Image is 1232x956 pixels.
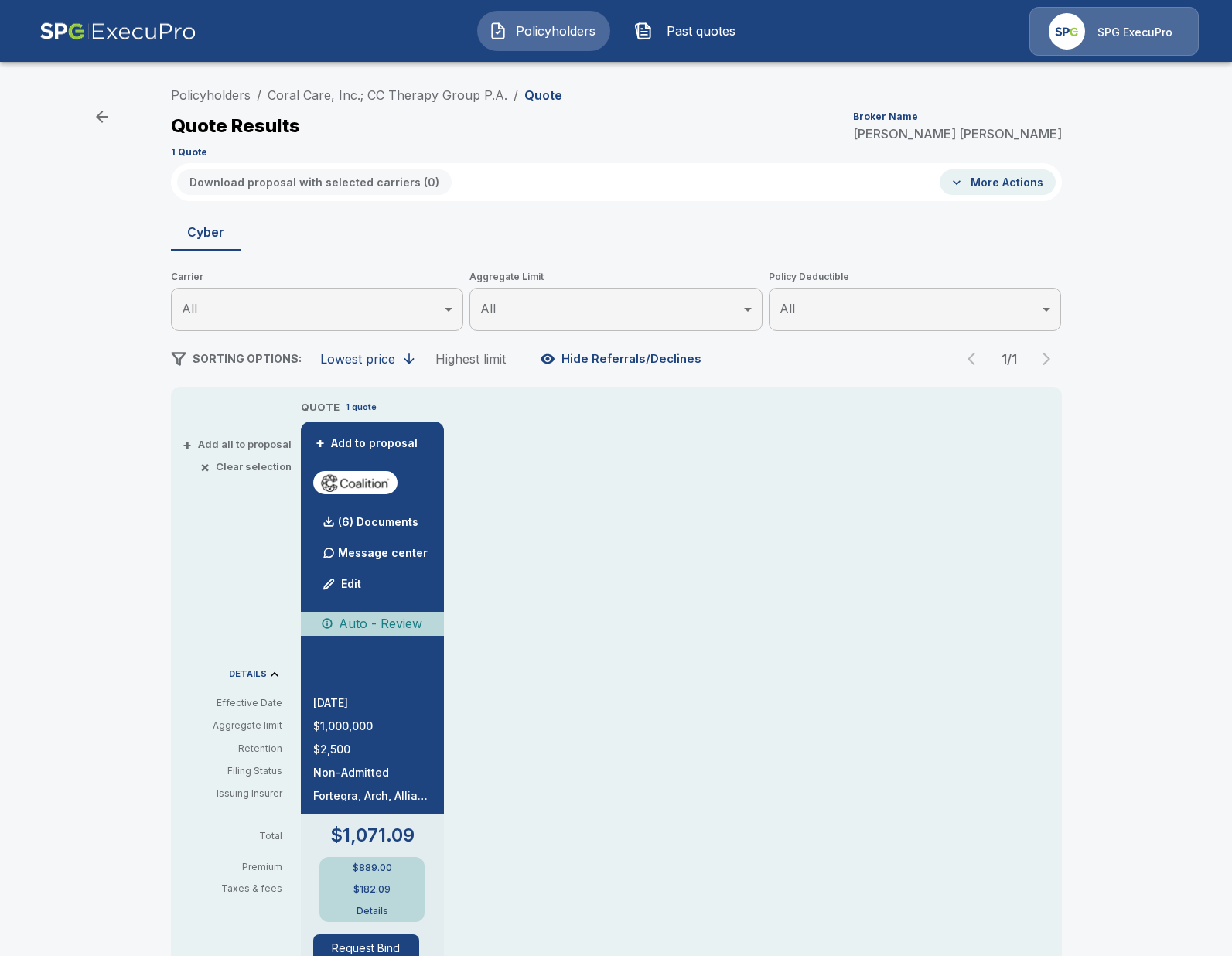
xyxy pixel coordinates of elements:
[338,545,428,561] p: Message center
[313,435,421,452] button: +Add to proposal
[183,862,295,872] p: Premium
[182,301,197,316] span: All
[39,7,196,56] img: AA Logo
[171,213,241,251] button: Cyber
[489,22,507,40] img: Policyholders Icon
[200,462,210,472] span: ×
[313,721,432,732] p: $1,000,000
[257,86,261,104] li: /
[338,517,418,528] p: (6) Documents
[477,11,610,51] button: Policyholders IconPolicyholders
[514,86,518,104] li: /
[186,439,292,449] button: +Add all to proposal
[171,86,562,104] nav: breadcrumb
[780,301,795,316] span: All
[435,351,506,367] div: Highest limit
[320,351,395,367] div: Lowest price
[659,22,744,40] span: Past quotes
[229,670,267,678] p: DETAILS
[313,744,432,755] p: $2,500
[940,169,1056,195] button: More Actions
[469,269,763,285] span: Aggregate Limit
[171,117,300,135] p: Quote Results
[319,471,391,494] img: coalitioncyber
[353,863,392,872] p: $889.00
[634,22,653,40] img: Past quotes Icon
[480,301,496,316] span: All
[1049,13,1085,50] img: Agency Icon
[1029,7,1199,56] a: Agency IconSPG ExecuPro
[183,696,282,710] p: Effective Date
[177,169,452,195] button: Download proposal with selected carriers (0)
[330,826,415,845] p: $1,071.09
[183,742,282,756] p: Retention
[769,269,1062,285] span: Policy Deductible
[268,87,507,103] a: Coral Care, Inc.; CC Therapy Group P.A.
[171,87,251,103] a: Policyholders
[171,269,464,285] span: Carrier
[339,614,422,633] p: Auto - Review
[341,906,403,916] button: Details
[623,11,756,51] button: Past quotes IconPast quotes
[193,352,302,365] span: SORTING OPTIONS:
[183,719,282,732] p: Aggregate limit
[183,884,295,893] p: Taxes & fees
[1097,25,1172,40] p: SPG ExecuPro
[353,885,391,894] p: $182.09
[524,89,562,101] p: Quote
[183,439,192,449] span: +
[313,767,432,778] p: Non-Admitted
[313,698,432,708] p: [DATE]
[514,22,599,40] span: Policyholders
[203,462,292,472] button: ×Clear selection
[537,344,708,374] button: Hide Referrals/Declines
[346,401,377,414] p: 1 quote
[316,438,325,449] span: +
[183,764,282,778] p: Filing Status
[853,112,918,121] p: Broker Name
[853,128,1062,140] p: [PERSON_NAME] [PERSON_NAME]
[994,353,1025,365] p: 1 / 1
[183,831,295,841] p: Total
[301,400,340,415] p: QUOTE
[171,148,207,157] p: 1 Quote
[183,787,282,801] p: Issuing Insurer
[316,568,369,599] button: Edit
[313,790,432,801] p: Fortegra, Arch, Allianz, Aspen, Vantage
